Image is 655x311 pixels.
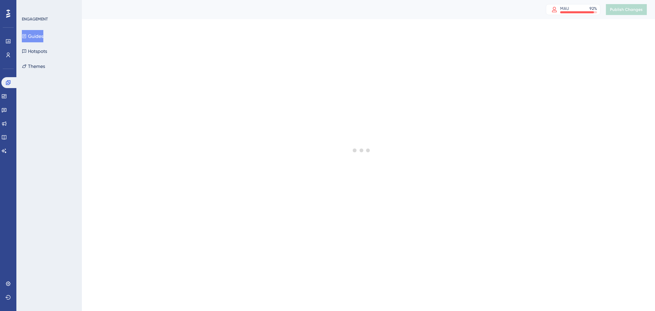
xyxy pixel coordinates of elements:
[22,60,45,72] button: Themes
[22,30,43,42] button: Guides
[22,16,48,22] div: ENGAGEMENT
[589,6,597,11] div: 92 %
[560,6,569,11] div: MAU
[22,45,47,57] button: Hotspots
[610,7,643,12] span: Publish Changes
[606,4,647,15] button: Publish Changes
